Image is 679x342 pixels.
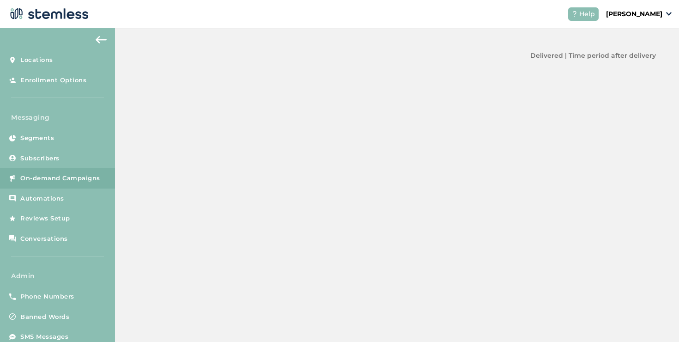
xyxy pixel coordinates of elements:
[530,51,656,61] label: Delivered | Time period after delivery
[20,55,53,65] span: Locations
[96,36,107,43] img: icon-arrow-back-accent-c549486e.svg
[20,234,68,244] span: Conversations
[666,12,672,16] img: icon_down-arrow-small-66adaf34.svg
[20,76,86,85] span: Enrollment Options
[20,214,70,223] span: Reviews Setup
[579,9,595,19] span: Help
[20,174,100,183] span: On-demand Campaigns
[20,292,74,301] span: Phone Numbers
[7,5,89,23] img: logo-dark-0685b13c.svg
[572,11,577,17] img: icon-help-white-03924b79.svg
[20,134,54,143] span: Segments
[20,312,69,322] span: Banned Words
[606,9,662,19] p: [PERSON_NAME]
[20,194,64,203] span: Automations
[20,154,60,163] span: Subscribers
[20,332,68,342] span: SMS Messages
